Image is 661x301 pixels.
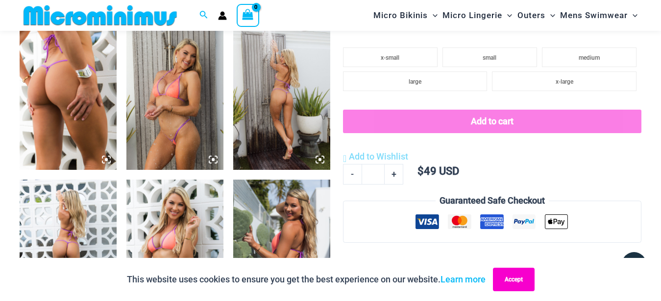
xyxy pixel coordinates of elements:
[199,9,208,22] a: Search icon link
[417,165,459,177] bdi: 49 USD
[343,149,408,164] a: Add to Wishlist
[493,268,535,291] button: Accept
[369,1,641,29] nav: Site Navigation
[373,3,428,28] span: Micro Bikinis
[579,54,600,61] span: medium
[545,3,555,28] span: Menu Toggle
[362,164,385,185] input: Product quantity
[628,3,637,28] span: Menu Toggle
[371,3,440,28] a: Micro BikinisMenu ToggleMenu Toggle
[515,3,558,28] a: OutersMenu ToggleMenu Toggle
[556,78,573,85] span: x-large
[409,78,421,85] span: large
[20,24,117,170] img: Wild Card Neon Bliss 312 Top 457 Micro 05
[483,54,496,61] span: small
[218,11,227,20] a: Account icon link
[502,3,512,28] span: Menu Toggle
[385,164,403,185] a: +
[442,3,502,28] span: Micro Lingerie
[381,54,399,61] span: x-small
[442,47,537,67] li: small
[233,24,330,170] img: Wild Card Neon Bliss 312 Top 457 Micro 07
[517,3,545,28] span: Outers
[343,110,641,133] button: Add to cart
[20,4,181,26] img: MM SHOP LOGO FLAT
[349,151,408,162] span: Add to Wishlist
[492,71,637,91] li: x-large
[417,165,424,177] span: $
[558,3,640,28] a: Mens SwimwearMenu ToggleMenu Toggle
[440,3,514,28] a: Micro LingerieMenu ToggleMenu Toggle
[127,272,486,287] p: This website uses cookies to ensure you get the best experience on our website.
[126,24,223,170] img: Wild Card Neon Bliss 312 Top 457 Micro 06
[343,164,362,185] a: -
[343,71,488,91] li: large
[343,47,438,67] li: x-small
[428,3,438,28] span: Menu Toggle
[441,274,486,284] a: Learn more
[542,47,637,67] li: medium
[560,3,628,28] span: Mens Swimwear
[237,4,259,26] a: View Shopping Cart, empty
[436,193,549,208] legend: Guaranteed Safe Checkout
